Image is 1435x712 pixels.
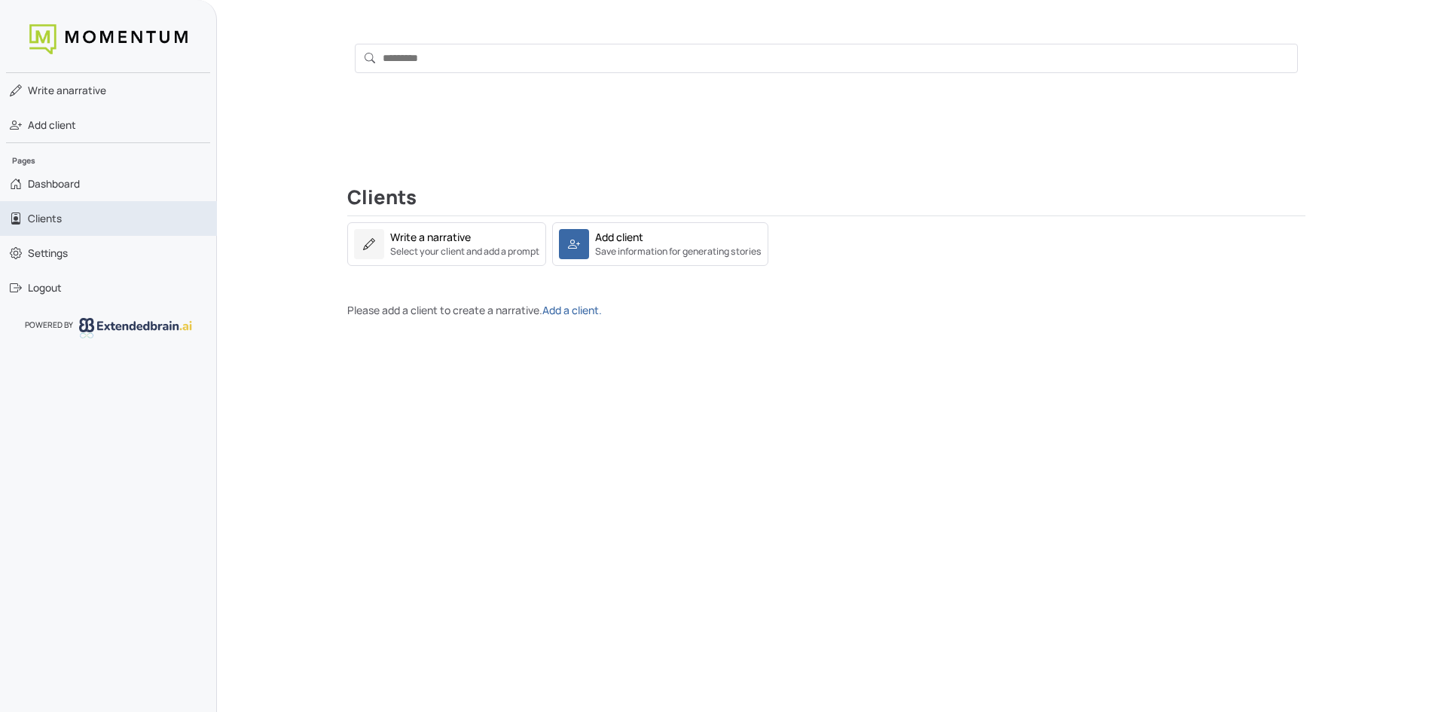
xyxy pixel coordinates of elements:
img: logo [79,318,192,338]
a: Write a narrativeSelect your client and add a prompt [347,235,546,249]
div: Add client [595,229,643,245]
small: Save information for generating stories [595,245,762,258]
span: Dashboard [28,176,80,191]
span: Settings [28,246,68,261]
div: Write a narrative [390,229,471,245]
h2: Clients [347,186,1305,216]
p: Please add a client to create a narrative. [347,302,1305,318]
a: Add a client. [542,303,602,317]
a: Add clientSave information for generating stories [552,235,768,249]
small: Select your client and add a prompt [390,245,539,258]
span: Clients [28,211,62,226]
span: Write a [28,84,63,97]
span: Logout [28,280,62,295]
span: narrative [28,83,106,98]
img: logo [29,24,188,54]
span: Add client [28,118,76,133]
